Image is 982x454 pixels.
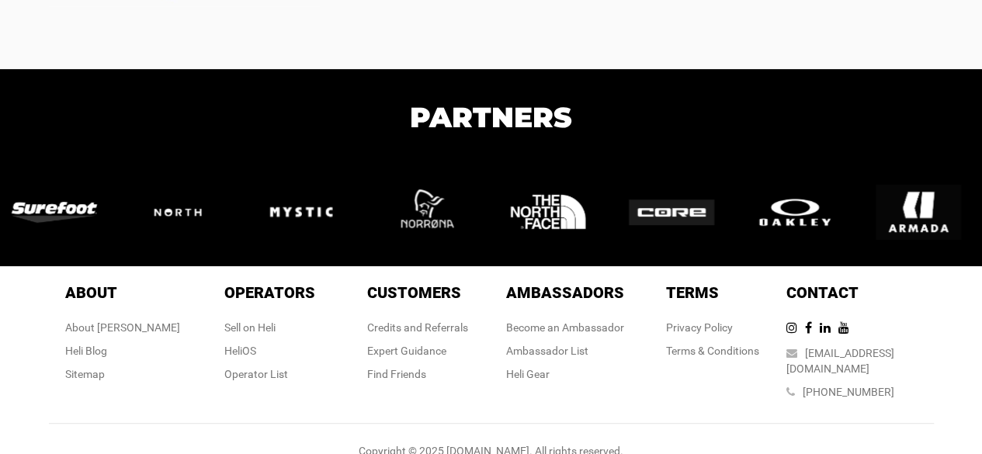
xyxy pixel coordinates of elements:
img: logo [752,196,853,230]
a: Heli Gear [506,368,550,380]
img: logo [505,169,606,255]
div: Sell on Heli [224,320,315,335]
img: logo [382,169,483,255]
a: Privacy Policy [666,321,733,334]
a: Terms & Conditions [666,345,759,357]
a: Expert Guidance [367,345,446,357]
img: logo [259,169,359,255]
img: logo [12,202,113,223]
div: Ambassador List [506,343,624,359]
a: Credits and Referrals [367,321,468,334]
span: Customers [367,283,461,302]
div: Find Friends [367,366,468,382]
div: About [PERSON_NAME] [65,320,180,335]
span: Operators [224,283,315,302]
img: logo [629,199,730,226]
span: About [65,283,117,302]
span: Contact [786,283,859,302]
a: HeliOS [224,345,256,357]
a: Heli Blog [65,345,107,357]
span: Terms [666,283,719,302]
img: logo [135,190,236,235]
a: [EMAIL_ADDRESS][DOMAIN_NAME] [786,347,894,375]
div: Sitemap [65,366,180,382]
a: Become an Ambassador [506,321,624,334]
img: logo [876,169,977,255]
div: Operator List [224,366,315,382]
span: Ambassadors [506,283,624,302]
a: [PHONE_NUMBER] [803,386,894,398]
